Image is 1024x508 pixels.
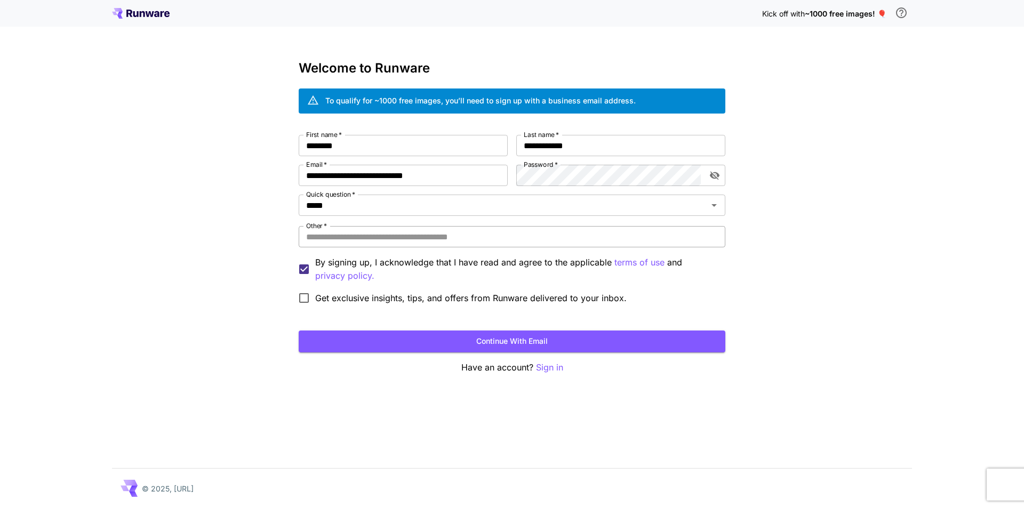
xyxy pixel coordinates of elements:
span: Get exclusive insights, tips, and offers from Runware delivered to your inbox. [315,292,627,304]
p: privacy policy. [315,269,374,283]
p: Have an account? [299,361,725,374]
button: In order to qualify for free credit, you need to sign up with a business email address and click ... [891,2,912,23]
button: toggle password visibility [705,166,724,185]
h3: Welcome to Runware [299,61,725,76]
label: Other [306,221,327,230]
label: Quick question [306,190,355,199]
span: ~1000 free images! 🎈 [805,9,886,18]
div: To qualify for ~1000 free images, you’ll need to sign up with a business email address. [325,95,636,106]
label: Email [306,160,327,169]
button: By signing up, I acknowledge that I have read and agree to the applicable and privacy policy. [614,256,665,269]
p: By signing up, I acknowledge that I have read and agree to the applicable and [315,256,717,283]
p: © 2025, [URL] [142,483,194,494]
label: Password [524,160,558,169]
label: First name [306,130,342,139]
button: Open [707,198,722,213]
p: terms of use [614,256,665,269]
span: Kick off with [762,9,805,18]
button: By signing up, I acknowledge that I have read and agree to the applicable terms of use and [315,269,374,283]
button: Continue with email [299,330,725,352]
label: Last name [524,130,559,139]
button: Sign in [536,361,563,374]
